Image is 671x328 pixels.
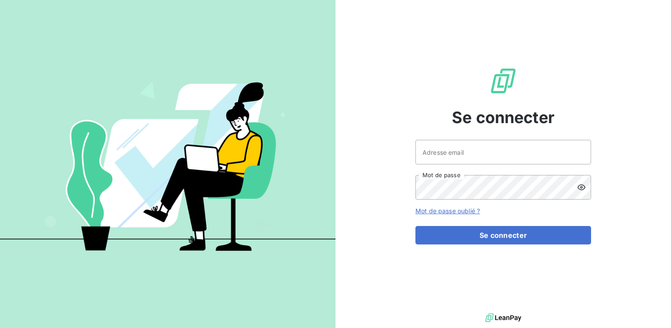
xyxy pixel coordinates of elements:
[485,311,521,324] img: logo
[415,140,591,164] input: placeholder
[415,226,591,244] button: Se connecter
[452,106,555,129] span: Se connecter
[415,207,480,215] a: Mot de passe oublié ?
[489,67,517,95] img: Logo LeanPay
